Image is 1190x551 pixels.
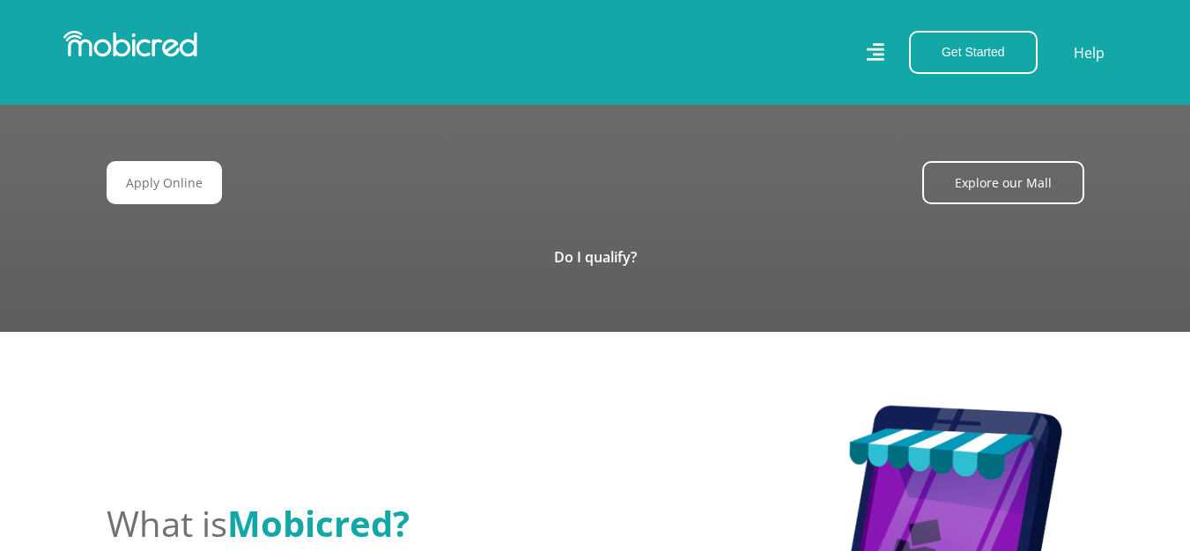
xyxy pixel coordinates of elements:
[922,161,1084,204] a: Explore our Mall
[1073,41,1105,64] a: Help
[227,499,410,547] span: Mobicred?
[909,31,1038,74] button: Get Started
[554,247,637,267] a: Do I qualify?
[107,161,222,204] a: Apply Online
[107,503,750,545] h2: What is
[63,31,197,57] img: Mobicred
